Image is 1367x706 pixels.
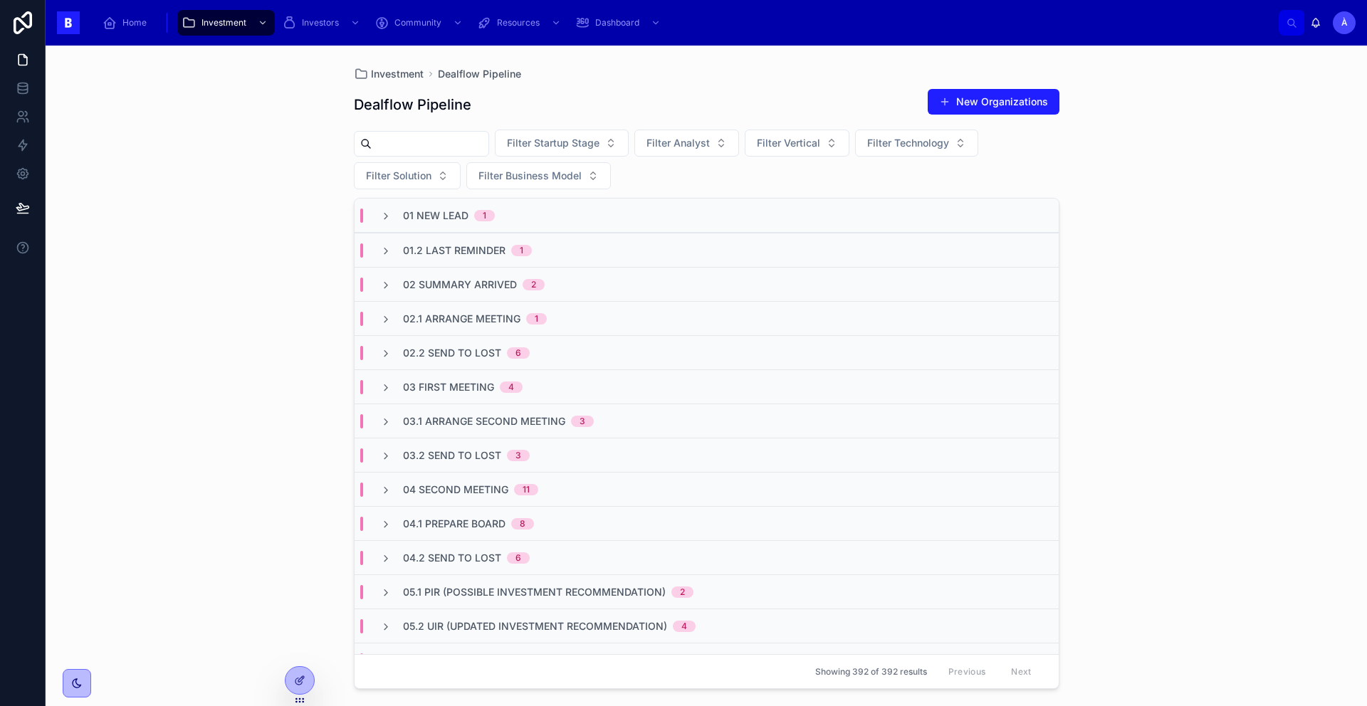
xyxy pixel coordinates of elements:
[403,517,506,531] span: 04.1 Prepare Board
[595,17,639,28] span: Dashboard
[371,67,424,81] span: Investment
[646,136,710,150] span: Filter Analyst
[508,381,514,393] div: 4
[928,89,1059,115] button: New Organizations
[403,619,667,633] span: 05.2 UIR (Updated Investment Recommendation)
[91,7,1279,38] div: scrollable content
[815,666,927,678] span: Showing 392 of 392 results
[483,210,486,221] div: 1
[745,130,849,157] button: Select Button
[855,130,978,157] button: Select Button
[98,10,157,36] a: Home
[403,209,468,223] span: 01 New Lead
[370,10,470,36] a: Community
[403,551,501,565] span: 04.2 Send to Lost
[515,347,521,359] div: 6
[403,483,508,497] span: 04 Second Meeting
[278,10,367,36] a: Investors
[403,346,501,360] span: 02.2 Send To Lost
[466,162,611,189] button: Select Button
[580,416,585,427] div: 3
[403,278,517,292] span: 02 Summary Arrived
[523,484,530,495] div: 11
[403,414,565,428] span: 03.1 Arrange Second Meeting
[122,17,147,28] span: Home
[681,621,687,632] div: 4
[531,279,536,290] div: 2
[497,17,540,28] span: Resources
[757,136,820,150] span: Filter Vertical
[571,10,668,36] a: Dashboard
[478,169,582,183] span: Filter Business Model
[403,448,501,463] span: 03.2 Send to Lost
[403,243,506,258] span: 01.2 Last Reminder
[354,162,461,189] button: Select Button
[403,585,666,599] span: 05.1 PIR (Possible Investment Recommendation)
[520,518,525,529] div: 8
[438,67,521,81] a: Dealflow Pipeline
[473,10,568,36] a: Resources
[57,11,80,34] img: App logo
[867,136,949,150] span: Filter Technology
[394,17,441,28] span: Community
[515,450,521,461] div: 3
[535,313,538,325] div: 1
[495,130,629,157] button: Select Button
[680,586,685,598] div: 2
[403,380,494,394] span: 03 First Meeting
[403,312,520,326] span: 02.1 Arrange Meeting
[520,245,523,256] div: 1
[354,95,471,115] h1: Dealflow Pipeline
[507,136,599,150] span: Filter Startup Stage
[1341,17,1348,28] span: À
[177,10,275,36] a: Investment
[634,130,739,157] button: Select Button
[201,17,246,28] span: Investment
[515,552,521,564] div: 6
[403,653,501,668] span: 05.4 Send to Lost
[354,67,424,81] a: Investment
[366,169,431,183] span: Filter Solution
[302,17,339,28] span: Investors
